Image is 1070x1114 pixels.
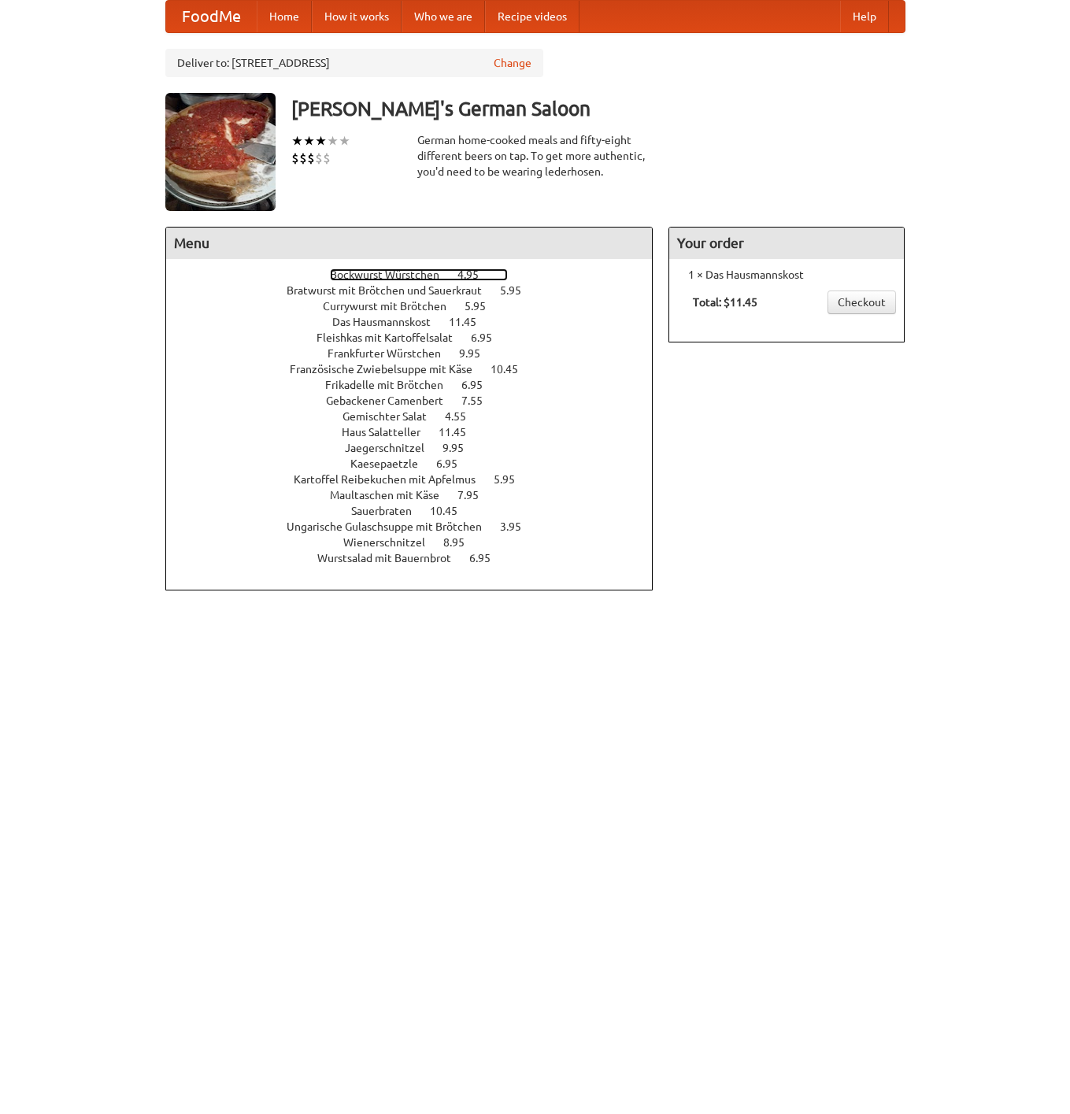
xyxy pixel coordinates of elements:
[457,489,494,501] span: 7.95
[343,536,441,549] span: Wienerschnitzel
[307,150,315,167] li: $
[345,442,440,454] span: Jaegerschnitzel
[436,457,473,470] span: 6.95
[327,132,339,150] li: ★
[294,473,544,486] a: Kartoffel Reibekuchen mit Apfelmus 5.95
[443,536,480,549] span: 8.95
[166,1,257,32] a: FoodMe
[317,552,467,564] span: Wurstsalad mit Bauernbrot
[317,552,520,564] a: Wurstsalad mit Bauernbrot 6.95
[457,268,494,281] span: 4.95
[299,150,307,167] li: $
[317,331,521,344] a: Fleishkas mit Kartoffelsalat 6.95
[291,132,303,150] li: ★
[459,347,496,360] span: 9.95
[166,228,653,259] h4: Menu
[330,489,508,501] a: Maultaschen mit Käse 7.95
[291,150,299,167] li: $
[339,132,350,150] li: ★
[693,296,757,309] b: Total: $11.45
[303,132,315,150] li: ★
[315,132,327,150] li: ★
[417,132,653,179] div: German home-cooked meals and fifty-eight different beers on tap. To get more authentic, you'd nee...
[165,93,276,211] img: angular.jpg
[351,505,487,517] a: Sauerbraten 10.45
[342,426,436,439] span: Haus Salatteller
[330,489,455,501] span: Maultaschen mit Käse
[312,1,402,32] a: How it works
[430,505,473,517] span: 10.45
[342,410,442,423] span: Gemischter Salat
[287,520,550,533] a: Ungarische Gulaschsuppe mit Brötchen 3.95
[840,1,889,32] a: Help
[465,300,502,313] span: 5.95
[317,331,468,344] span: Fleishkas mit Kartoffelsalat
[494,473,531,486] span: 5.95
[439,426,482,439] span: 11.45
[165,49,543,77] div: Deliver to: [STREET_ADDRESS]
[328,347,457,360] span: Frankfurter Würstchen
[257,1,312,32] a: Home
[294,473,491,486] span: Kartoffel Reibekuchen mit Apfelmus
[290,363,488,376] span: Französische Zwiebelsuppe mit Käse
[342,410,495,423] a: Gemischter Salat 4.55
[449,316,492,328] span: 11.45
[677,267,896,283] li: 1 × Das Hausmannskost
[827,291,896,314] a: Checkout
[669,228,904,259] h4: Your order
[402,1,485,32] a: Who we are
[471,331,508,344] span: 6.95
[442,442,479,454] span: 9.95
[332,316,446,328] span: Das Hausmannskost
[323,300,515,313] a: Currywurst mit Brötchen 5.95
[287,284,498,297] span: Bratwurst mit Brötchen und Sauerkraut
[290,363,547,376] a: Französische Zwiebelsuppe mit Käse 10.45
[330,268,455,281] span: Bockwurst Würstchen
[325,379,512,391] a: Frikadelle mit Brötchen 6.95
[326,394,459,407] span: Gebackener Camenbert
[315,150,323,167] li: $
[287,520,498,533] span: Ungarische Gulaschsuppe mit Brötchen
[350,457,434,470] span: Kaesepaetzle
[326,394,512,407] a: Gebackener Camenbert 7.55
[328,347,509,360] a: Frankfurter Würstchen 9.95
[323,150,331,167] li: $
[469,552,506,564] span: 6.95
[461,394,498,407] span: 7.55
[291,93,905,124] h3: [PERSON_NAME]'s German Saloon
[485,1,579,32] a: Recipe videos
[500,284,537,297] span: 5.95
[323,300,462,313] span: Currywurst mit Brötchen
[343,536,494,549] a: Wienerschnitzel 8.95
[491,363,534,376] span: 10.45
[500,520,537,533] span: 3.95
[325,379,459,391] span: Frikadelle mit Brötchen
[351,505,428,517] span: Sauerbraten
[330,268,508,281] a: Bockwurst Würstchen 4.95
[350,457,487,470] a: Kaesepaetzle 6.95
[461,379,498,391] span: 6.95
[342,426,495,439] a: Haus Salatteller 11.45
[494,55,531,71] a: Change
[332,316,505,328] a: Das Hausmannskost 11.45
[345,442,493,454] a: Jaegerschnitzel 9.95
[445,410,482,423] span: 4.55
[287,284,550,297] a: Bratwurst mit Brötchen und Sauerkraut 5.95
